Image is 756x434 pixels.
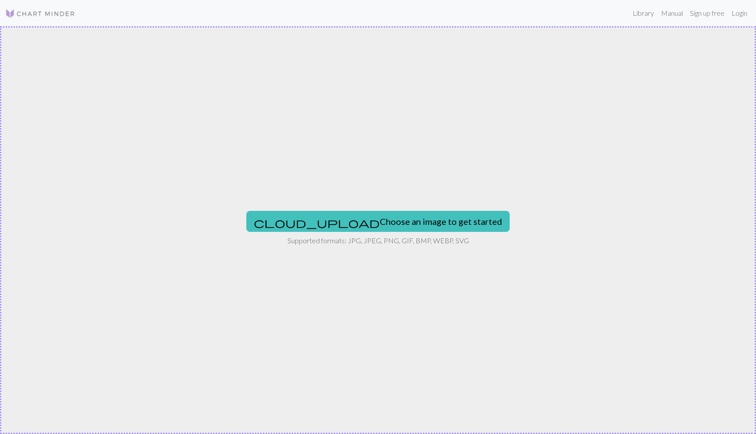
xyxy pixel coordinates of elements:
button: Choose an image to get started [246,211,510,232]
a: Sign up free [686,4,728,22]
img: Logo [5,8,75,19]
p: Supported formats: JPG, JPEG, PNG, GIF, BMP, WEBP, SVG [287,235,469,246]
span: cloud_upload [254,217,380,229]
a: Manual [658,4,686,22]
a: Library [629,4,658,22]
a: Login [728,4,751,22]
